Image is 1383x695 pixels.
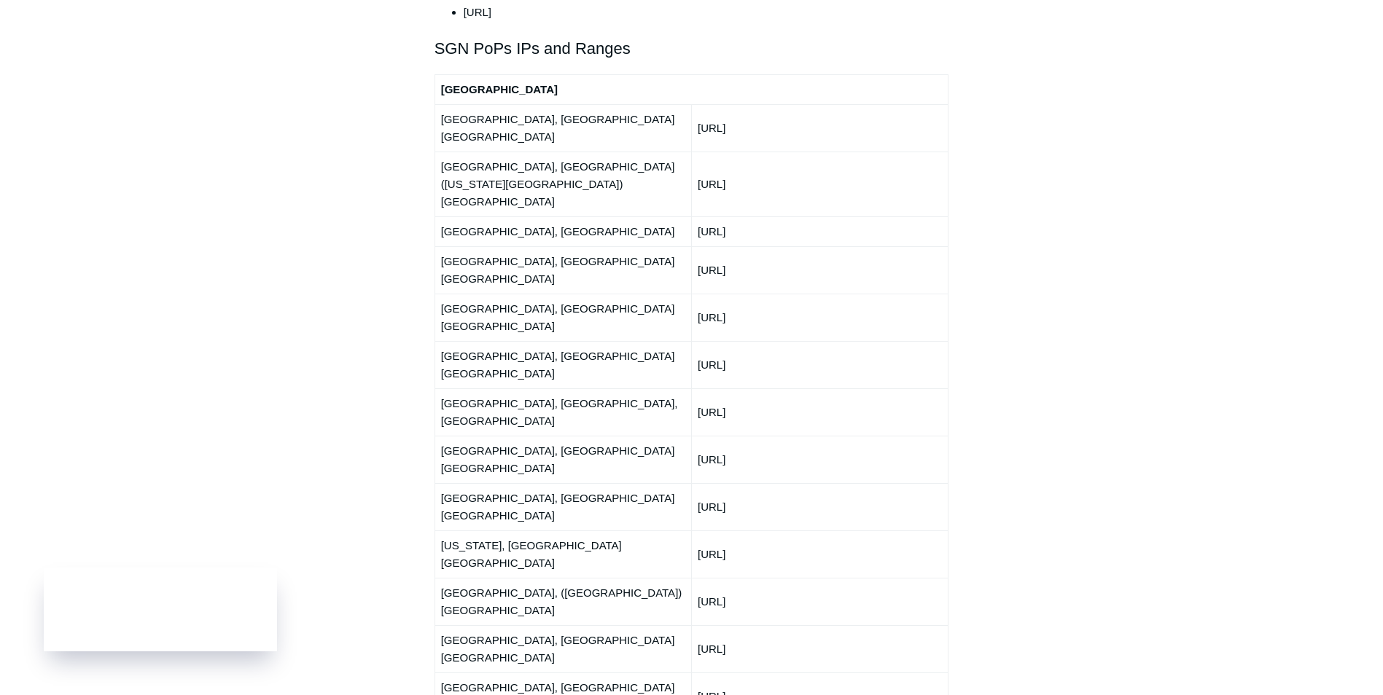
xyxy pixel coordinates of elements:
[435,152,691,216] td: [GEOGRAPHIC_DATA], [GEOGRAPHIC_DATA] ([US_STATE][GEOGRAPHIC_DATA]) [GEOGRAPHIC_DATA]
[435,625,691,672] td: [GEOGRAPHIC_DATA], [GEOGRAPHIC_DATA] [GEOGRAPHIC_DATA]
[435,246,691,294] td: [GEOGRAPHIC_DATA], [GEOGRAPHIC_DATA] [GEOGRAPHIC_DATA]
[691,625,948,672] td: [URL]
[435,294,691,341] td: [GEOGRAPHIC_DATA], [GEOGRAPHIC_DATA] [GEOGRAPHIC_DATA]
[435,341,691,388] td: [GEOGRAPHIC_DATA], [GEOGRAPHIC_DATA] [GEOGRAPHIC_DATA]
[44,568,277,651] iframe: Todyl Status
[691,294,948,341] td: [URL]
[691,246,948,294] td: [URL]
[435,530,691,578] td: [US_STATE], [GEOGRAPHIC_DATA] [GEOGRAPHIC_DATA]
[691,578,948,625] td: [URL]
[435,216,691,246] td: [GEOGRAPHIC_DATA], [GEOGRAPHIC_DATA]
[691,341,948,388] td: [URL]
[691,104,948,152] td: [URL]
[441,83,558,95] strong: [GEOGRAPHIC_DATA]
[435,436,691,483] td: [GEOGRAPHIC_DATA], [GEOGRAPHIC_DATA] [GEOGRAPHIC_DATA]
[691,530,948,578] td: [URL]
[691,216,948,246] td: [URL]
[691,388,948,436] td: [URL]
[435,483,691,530] td: [GEOGRAPHIC_DATA], [GEOGRAPHIC_DATA] [GEOGRAPHIC_DATA]
[435,578,691,625] td: [GEOGRAPHIC_DATA], ([GEOGRAPHIC_DATA]) [GEOGRAPHIC_DATA]
[464,4,949,21] li: [URL]
[691,436,948,483] td: [URL]
[435,104,691,152] td: [GEOGRAPHIC_DATA], [GEOGRAPHIC_DATA] [GEOGRAPHIC_DATA]
[435,36,949,61] h2: SGN PoPs IPs and Ranges
[435,388,691,436] td: [GEOGRAPHIC_DATA], [GEOGRAPHIC_DATA], [GEOGRAPHIC_DATA]
[691,152,948,216] td: [URL]
[691,483,948,530] td: [URL]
